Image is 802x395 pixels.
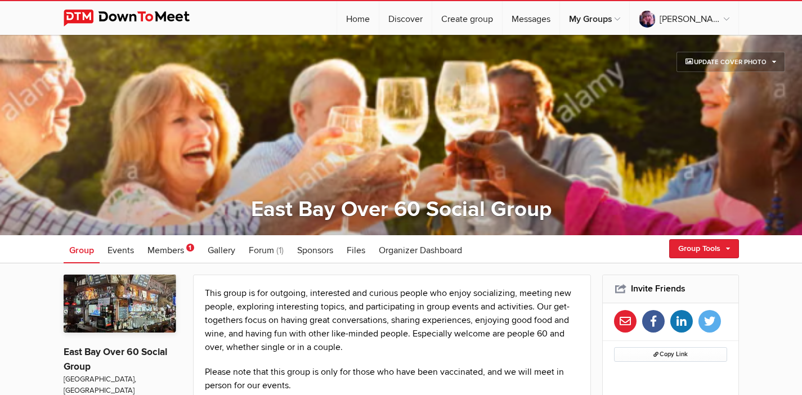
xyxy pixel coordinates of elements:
span: Organizer Dashboard [379,245,462,256]
a: Update Cover Photo [676,52,785,72]
a: Group [64,235,100,263]
a: Group Tools [669,239,739,258]
img: East Bay Over 60 Social Group [64,275,176,333]
span: Copy Link [653,351,688,358]
a: Sponsors [292,235,339,263]
span: Events [107,245,134,256]
h2: Invite Friends [614,275,727,302]
span: 1 [186,244,194,252]
p: This group is for outgoing, interested and curious people who enjoy socializing, meeting new peop... [205,286,580,354]
a: Events [102,235,140,263]
a: Organizer Dashboard [373,235,468,263]
a: Create group [432,1,502,35]
a: My Groups [560,1,629,35]
span: Gallery [208,245,235,256]
span: (1) [276,245,284,256]
span: Group [69,245,94,256]
a: Forum (1) [243,235,289,263]
a: Home [337,1,379,35]
a: Discover [379,1,432,35]
span: Sponsors [297,245,333,256]
span: Forum [249,245,274,256]
span: Files [347,245,365,256]
span: Members [147,245,184,256]
p: Please note that this group is only for those who have been vaccinated, and we will meet in perso... [205,365,580,392]
a: Files [341,235,371,263]
img: DownToMeet [64,10,207,26]
a: [PERSON_NAME] [630,1,738,35]
button: Copy Link [614,347,727,362]
a: Members 1 [142,235,200,263]
a: Gallery [202,235,241,263]
a: Messages [503,1,559,35]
